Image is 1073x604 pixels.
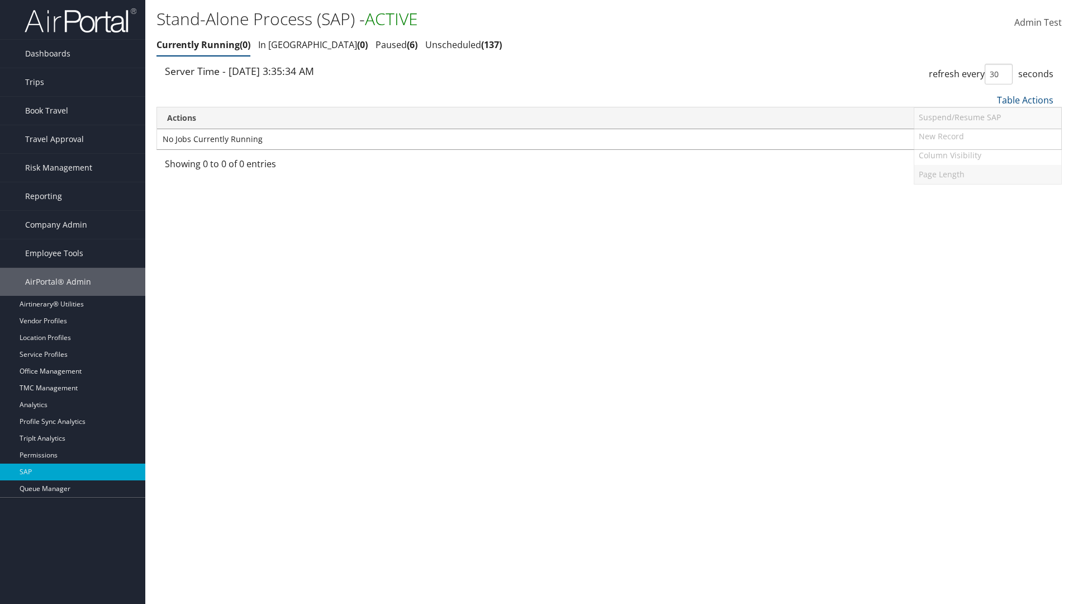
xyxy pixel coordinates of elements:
[25,182,62,210] span: Reporting
[25,211,87,239] span: Company Admin
[25,239,83,267] span: Employee Tools
[914,127,1061,146] a: New Record
[914,146,1061,165] a: Column Visibility
[25,68,44,96] span: Trips
[25,125,84,153] span: Travel Approval
[25,40,70,68] span: Dashboards
[25,97,68,125] span: Book Travel
[25,268,91,296] span: AirPortal® Admin
[25,7,136,34] img: airportal-logo.png
[914,108,1061,127] a: Suspend/Resume SAP
[25,154,92,182] span: Risk Management
[914,165,1061,184] a: Page Length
